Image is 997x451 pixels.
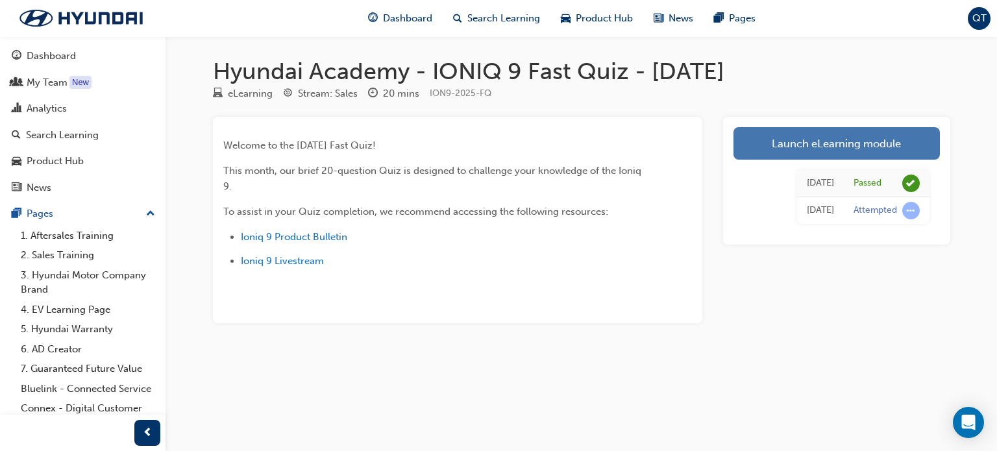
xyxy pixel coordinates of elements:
div: Product Hub [27,154,84,169]
span: learningRecordVerb_ATTEMPT-icon [902,202,920,219]
div: Tooltip anchor [69,76,92,89]
div: Attempted [854,204,897,217]
div: Dashboard [27,49,76,64]
span: guage-icon [368,10,378,27]
a: news-iconNews [643,5,704,32]
a: Ioniq 9 Livestream [241,255,324,267]
span: chart-icon [12,103,21,115]
h1: Hyundai Academy - IONIQ 9 Fast Quiz - [DATE] [213,57,950,86]
a: 1. Aftersales Training [16,226,160,246]
a: News [5,176,160,200]
span: To assist in your Quiz completion, we recommend accessing the following resources: [223,206,608,217]
a: search-iconSearch Learning [443,5,550,32]
button: DashboardMy TeamAnalyticsSearch LearningProduct HubNews [5,42,160,202]
span: news-icon [654,10,663,27]
button: QT [968,7,991,30]
span: car-icon [12,156,21,167]
div: Stream [283,86,358,102]
div: eLearning [228,86,273,101]
button: Pages [5,202,160,226]
a: car-iconProduct Hub [550,5,643,32]
span: Welcome to the [DATE] Fast Quiz! [223,140,376,151]
span: Product Hub [576,11,633,26]
span: News [669,11,693,26]
span: news-icon [12,182,21,194]
a: 5. Hyundai Warranty [16,319,160,339]
a: Ioniq 9 Product Bulletin [241,231,347,243]
a: pages-iconPages [704,5,766,32]
div: 20 mins [383,86,419,101]
span: Learning resource code [430,88,491,99]
span: pages-icon [714,10,724,27]
a: Connex - Digital Customer Experience Management [16,398,160,433]
a: guage-iconDashboard [358,5,443,32]
span: search-icon [12,130,21,141]
img: Trak [6,5,156,32]
div: My Team [27,75,68,90]
span: search-icon [453,10,462,27]
span: learningRecordVerb_PASS-icon [902,175,920,192]
span: Search Learning [467,11,540,26]
a: 2. Sales Training [16,245,160,265]
div: Type [213,86,273,102]
span: people-icon [12,77,21,89]
div: Analytics [27,101,67,116]
div: Mon Aug 11 2025 10:32:52 GMT+1000 (Australian Eastern Standard Time) [807,176,834,191]
div: Mon Aug 11 2025 10:28:48 GMT+1000 (Australian Eastern Standard Time) [807,203,834,218]
a: Bluelink - Connected Service [16,379,160,399]
span: guage-icon [12,51,21,62]
a: Launch eLearning module [733,127,940,160]
a: Search Learning [5,123,160,147]
a: 6. AD Creator [16,339,160,360]
span: clock-icon [368,88,378,100]
span: prev-icon [143,425,153,441]
span: learningResourceType_ELEARNING-icon [213,88,223,100]
span: up-icon [146,206,155,223]
div: Duration [368,86,419,102]
a: Product Hub [5,149,160,173]
span: QT [972,11,987,26]
span: pages-icon [12,208,21,220]
div: Stream: Sales [298,86,358,101]
div: Pages [27,206,53,221]
a: My Team [5,71,160,95]
span: car-icon [561,10,571,27]
a: Analytics [5,97,160,121]
a: Dashboard [5,44,160,68]
div: Open Intercom Messenger [953,407,984,438]
span: Dashboard [383,11,432,26]
span: target-icon [283,88,293,100]
a: 3. Hyundai Motor Company Brand [16,265,160,300]
a: 4. EV Learning Page [16,300,160,320]
span: Pages [729,11,756,26]
div: Passed [854,177,881,189]
div: Search Learning [26,128,99,143]
div: News [27,180,51,195]
span: This month, our brief 20-question Quiz is designed to challenge your knowledge of the Ioniq 9. [223,165,644,192]
a: 7. Guaranteed Future Value [16,359,160,379]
